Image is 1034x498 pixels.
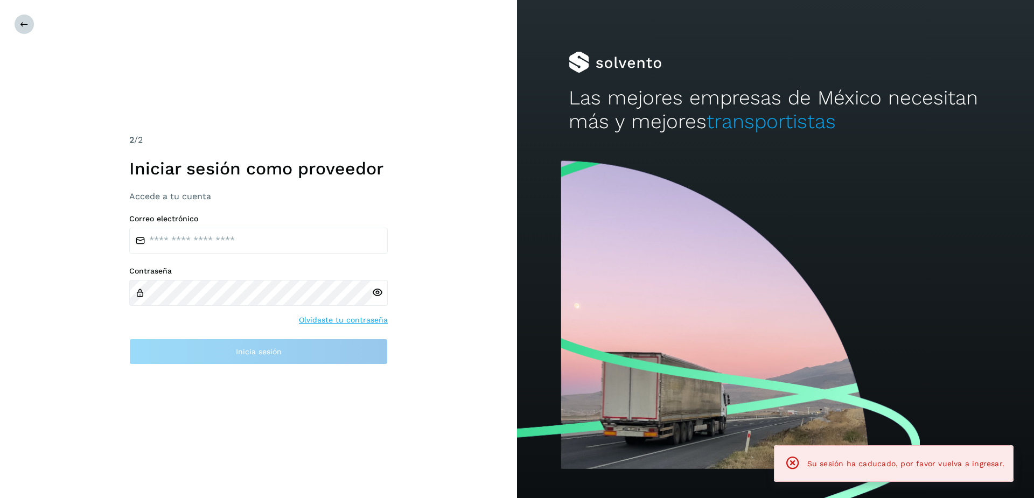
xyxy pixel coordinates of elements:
[129,214,388,223] label: Correo electrónico
[129,134,388,146] div: /2
[569,86,982,134] h2: Las mejores empresas de México necesitan más y mejores
[129,158,388,179] h1: Iniciar sesión como proveedor
[707,110,836,133] span: transportistas
[129,135,134,145] span: 2
[236,348,282,355] span: Inicia sesión
[807,459,1004,468] span: Su sesión ha caducado, por favor vuelva a ingresar.
[129,191,388,201] h3: Accede a tu cuenta
[129,339,388,364] button: Inicia sesión
[299,314,388,326] a: Olvidaste tu contraseña
[129,266,388,276] label: Contraseña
